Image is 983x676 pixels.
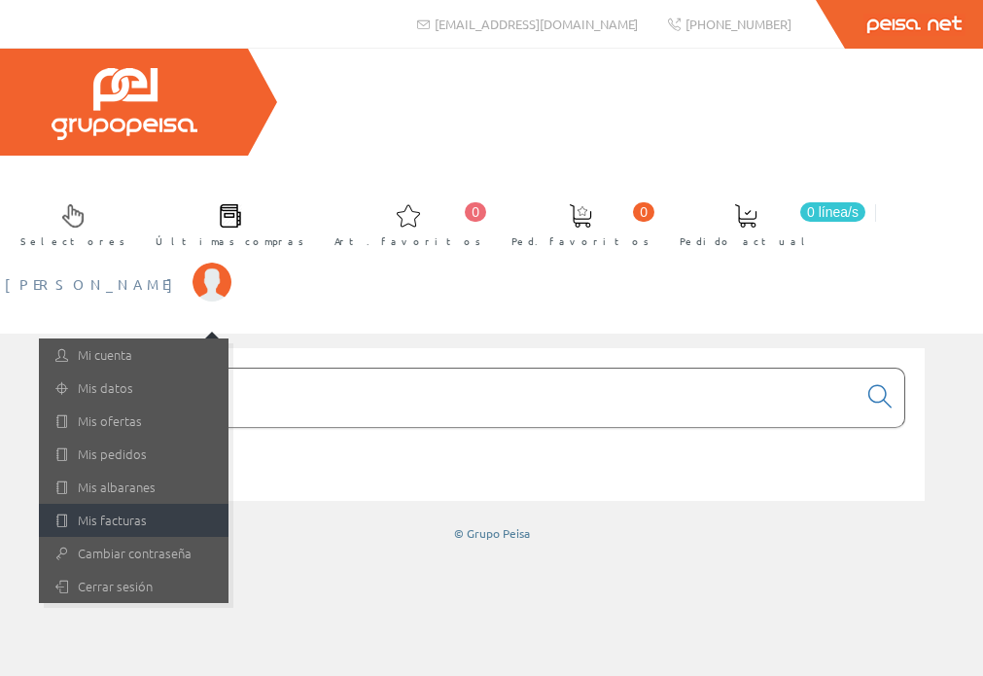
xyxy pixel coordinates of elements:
a: Selectores [1,188,135,259]
span: [EMAIL_ADDRESS][DOMAIN_NAME] [435,16,638,32]
span: Selectores [20,231,125,251]
a: [PERSON_NAME] [5,259,231,277]
span: 0 línea/s [800,202,865,222]
div: © Grupo Peisa [58,525,925,542]
a: Últimas compras [136,188,314,259]
img: Grupo Peisa [52,68,197,140]
span: Últimas compras [156,231,304,251]
span: Ped. favoritos [511,231,649,251]
a: Mis pedidos [39,438,228,471]
a: Mis albaranes [39,471,228,504]
span: 0 [633,202,654,222]
input: Buscar... [79,369,857,427]
span: Art. favoritos [334,231,481,251]
a: Cambiar contraseña [39,537,228,570]
a: Mis ofertas [39,405,228,438]
span: 0 [465,202,486,222]
a: Mis facturas [39,504,228,537]
a: Mi cuenta [39,338,228,372]
span: [PHONE_NUMBER] [685,16,791,32]
a: Mis datos [39,372,228,405]
span: Pedido actual [680,231,812,251]
a: Cerrar sesión [39,570,228,603]
span: [PERSON_NAME] [5,274,183,294]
